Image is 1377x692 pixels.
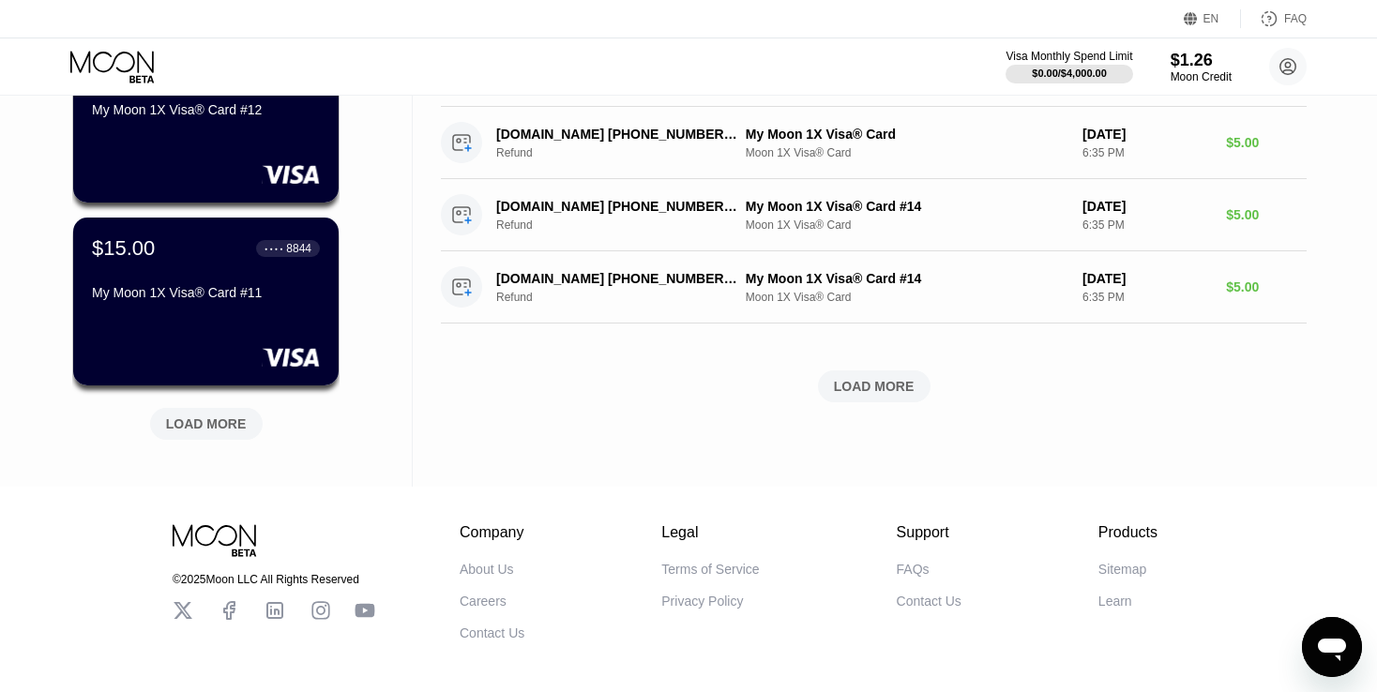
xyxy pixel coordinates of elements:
div: $5.00 [1226,279,1307,294]
div: My Moon 1X Visa® Card #12 [92,102,320,117]
div: Contact Us [460,625,524,640]
div: LOAD MORE [834,378,915,395]
div: [DATE] [1082,127,1211,142]
div: Learn [1098,594,1132,609]
div: $5.00 [1226,207,1307,222]
div: Careers [460,594,507,609]
div: ● ● ● ● [265,246,283,251]
div: Support [897,524,961,541]
div: Sitemap [1098,562,1146,577]
div: 6:35 PM [1082,291,1211,304]
div: Moon 1X Visa® Card [746,218,1067,232]
div: EN [1184,9,1241,28]
div: 6:35 PM [1082,146,1211,159]
div: Visa Monthly Spend Limit$0.00/$4,000.00 [1006,50,1132,83]
div: LOAD MORE [166,415,247,432]
div: 6:35 PM [1082,218,1211,232]
div: FAQ [1241,9,1307,28]
div: My Moon 1X Visa® Card [746,127,1067,142]
div: FAQs [897,562,930,577]
div: My Moon 1X Visa® Card #14 [746,271,1067,286]
div: [DOMAIN_NAME] [PHONE_NUMBER] US [496,127,738,142]
div: Moon Credit [1171,70,1232,83]
div: $1.26 [1171,51,1232,70]
div: $0.00 / $4,000.00 [1032,68,1107,79]
div: Privacy Policy [661,594,743,609]
div: LOAD MORE [136,400,277,440]
div: 8844 [286,242,311,255]
div: My Moon 1X Visa® Card #11 [92,285,320,300]
div: Refund [496,218,757,232]
div: Moon 1X Visa® Card [746,146,1067,159]
div: About Us [460,562,514,577]
div: Moon 1X Visa® Card [746,291,1067,304]
div: [DOMAIN_NAME] [PHONE_NUMBER] US [496,199,738,214]
div: Contact Us [897,594,961,609]
div: Terms of Service [661,562,759,577]
div: $1.26Moon Credit [1171,51,1232,83]
div: Visa Monthly Spend Limit [1006,50,1132,63]
div: $10.00● ● ● ●6761My Moon 1X Visa® Card #12 [73,35,339,203]
div: Refund [496,291,757,304]
div: My Moon 1X Visa® Card #14 [746,199,1067,214]
div: Company [460,524,524,541]
div: Refund [496,146,757,159]
div: [DOMAIN_NAME] [PHONE_NUMBER] USRefundMy Moon 1X Visa® Card #14Moon 1X Visa® Card[DATE]6:35 PM$5.00 [441,179,1307,251]
div: Products [1098,524,1158,541]
div: [DATE] [1082,271,1211,286]
div: $15.00● ● ● ●8844My Moon 1X Visa® Card #11 [73,218,339,385]
div: [DOMAIN_NAME] [PHONE_NUMBER] USRefundMy Moon 1X Visa® CardMoon 1X Visa® Card[DATE]6:35 PM$5.00 [441,107,1307,179]
div: © 2025 Moon LLC All Rights Reserved [173,573,375,586]
div: $15.00 [92,236,155,261]
div: LOAD MORE [441,370,1307,402]
div: $5.00 [1226,135,1307,150]
div: [DOMAIN_NAME] [PHONE_NUMBER] US [496,271,738,286]
div: EN [1203,12,1219,25]
div: FAQ [1284,12,1307,25]
iframe: Button to launch messaging window [1302,617,1362,677]
div: [DATE] [1082,199,1211,214]
div: [DOMAIN_NAME] [PHONE_NUMBER] USRefundMy Moon 1X Visa® Card #14Moon 1X Visa® Card[DATE]6:35 PM$5.00 [441,251,1307,323]
div: Legal [661,524,759,541]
